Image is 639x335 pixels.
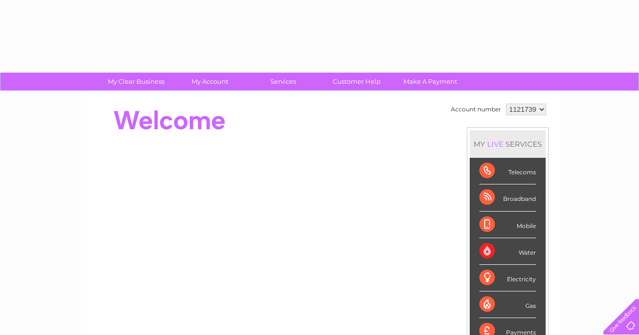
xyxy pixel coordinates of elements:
div: Water [479,238,536,265]
div: Telecoms [479,158,536,184]
a: My Account [170,73,250,91]
div: LIVE [485,139,505,149]
a: Make A Payment [390,73,470,91]
a: My Clear Business [96,73,176,91]
div: Electricity [479,265,536,291]
div: MY SERVICES [470,130,546,158]
div: Gas [479,291,536,318]
div: Mobile [479,212,536,238]
a: Customer Help [317,73,397,91]
a: Services [243,73,323,91]
div: Broadband [479,184,536,211]
td: Account number [448,101,504,118]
